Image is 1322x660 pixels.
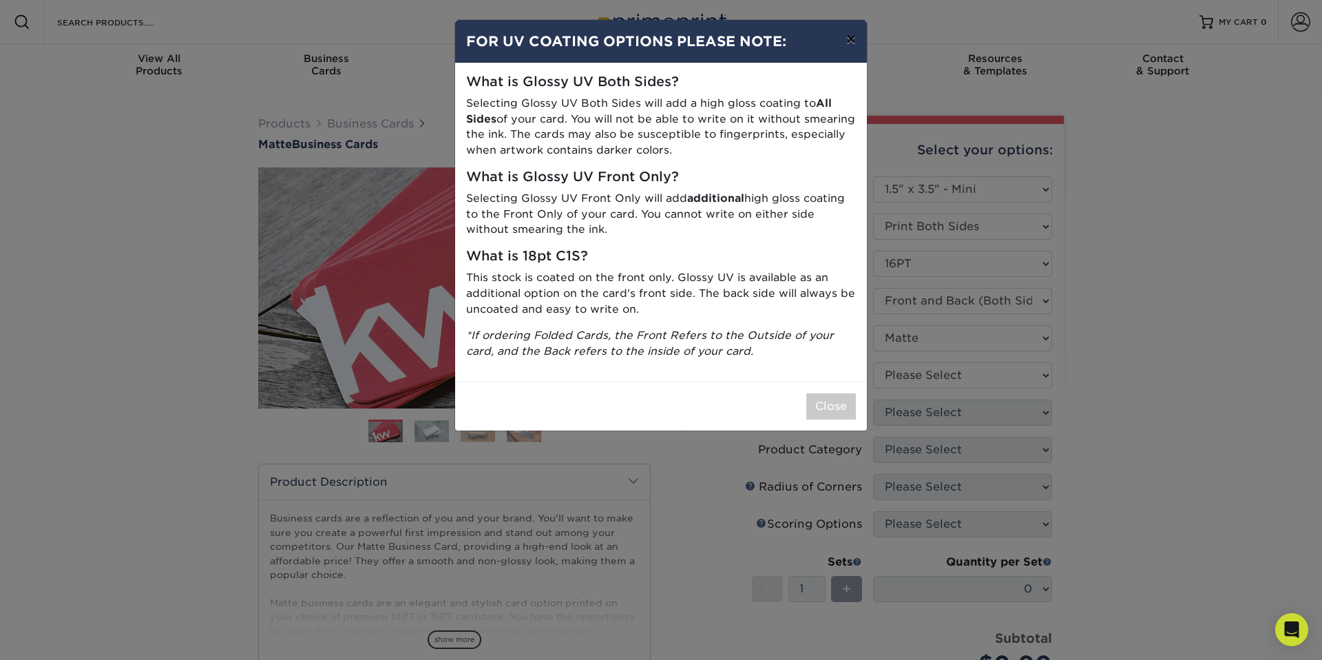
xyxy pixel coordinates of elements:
i: *If ordering Folded Cards, the Front Refers to the Outside of your card, and the Back refers to t... [466,329,834,358]
p: Selecting Glossy UV Front Only will add high gloss coating to the Front Only of your card. You ca... [466,191,856,238]
p: Selecting Glossy UV Both Sides will add a high gloss coating to of your card. You will not be abl... [466,96,856,158]
strong: additional [687,192,744,205]
h5: What is 18pt C1S? [466,249,856,265]
h4: FOR UV COATING OPTIONS PLEASE NOTE: [466,31,856,52]
strong: All Sides [466,96,832,125]
h5: What is Glossy UV Both Sides? [466,74,856,90]
button: Close [806,393,856,420]
button: × [835,20,867,59]
p: This stock is coated on the front only. Glossy UV is available as an additional option on the car... [466,270,856,317]
h5: What is Glossy UV Front Only? [466,169,856,185]
div: Open Intercom Messenger [1275,613,1308,646]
